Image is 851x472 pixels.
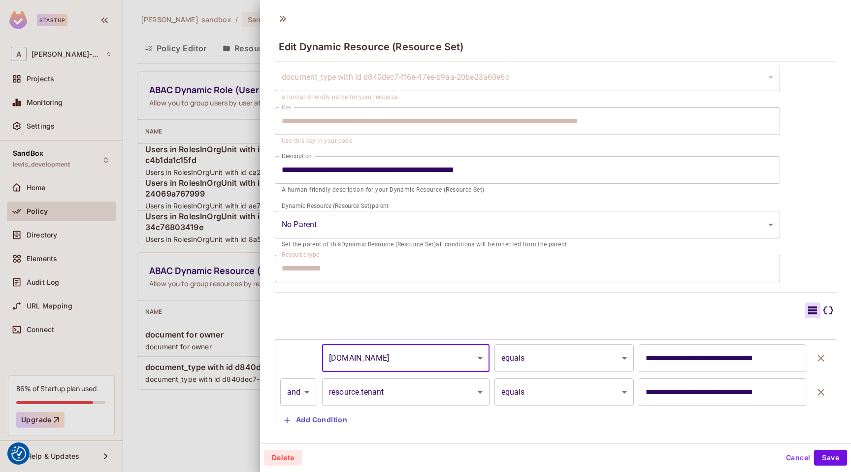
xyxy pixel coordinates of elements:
[282,250,319,259] label: Resource type
[264,450,302,466] button: Delete
[494,378,634,406] div: equals
[814,450,847,466] button: Save
[282,185,773,195] p: A human-friendly description for your Dynamic Resource (Resource Set)
[282,240,773,250] p: Set the parent of this Dynamic Resource (Resource Set) all conditions will be inherited from the ...
[282,152,312,160] label: Description
[282,93,773,102] p: a human-friendly name for your resource
[282,202,389,210] label: Dynamic Resource (Resource Set) parent
[280,378,316,406] div: and
[11,446,26,461] button: Consent Preferences
[280,412,351,428] button: Add Condition
[322,344,490,372] div: [DOMAIN_NAME]
[282,136,773,146] p: Use this key in your code.
[782,450,814,466] button: Cancel
[275,64,780,91] div: Without label
[279,41,463,53] span: Edit Dynamic Resource (Resource Set)
[494,344,634,372] div: equals
[275,211,780,238] div: Without label
[11,446,26,461] img: Revisit consent button
[282,103,292,111] label: Key
[322,378,490,406] div: resource.tenant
